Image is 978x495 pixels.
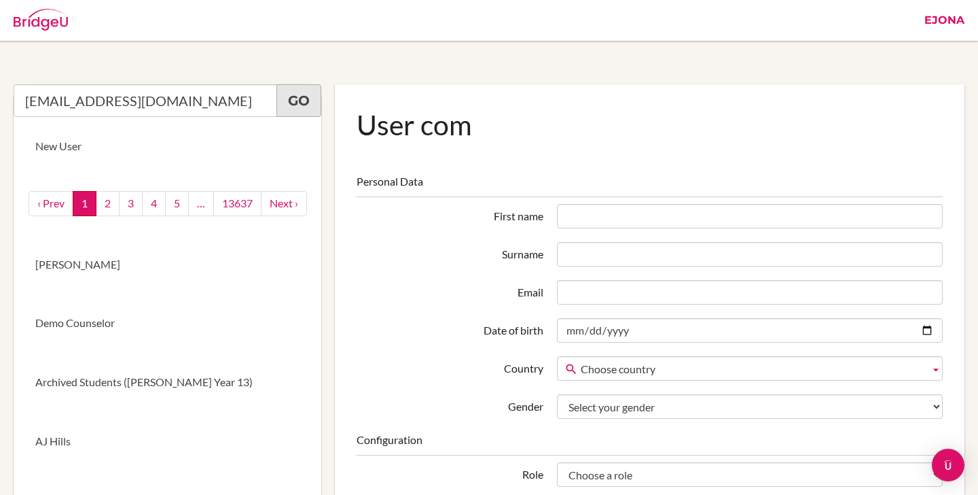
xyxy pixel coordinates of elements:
[357,106,943,143] h1: User com
[119,191,143,216] a: 3
[96,191,120,216] a: 2
[350,280,549,301] label: Email
[350,318,549,339] label: Date of birth
[14,117,321,176] a: New User
[581,357,924,381] span: Choose country
[276,84,321,117] a: Go
[350,462,549,483] label: Role
[14,84,277,117] input: Quicksearch user
[357,174,943,197] legend: Personal Data
[350,204,549,224] label: First name
[14,294,321,353] a: Demo Counselor
[357,432,943,456] legend: Configuration
[14,353,321,412] a: Archived Students ([PERSON_NAME] Year 13)
[14,235,321,294] a: [PERSON_NAME]
[213,191,261,216] a: 13637
[29,191,73,216] a: ‹ Prev
[73,191,96,216] a: 1
[165,191,189,216] a: 5
[188,191,214,216] a: …
[14,412,321,471] a: AJ Hills
[350,242,549,262] label: Surname
[350,394,549,415] label: Gender
[142,191,166,216] a: 4
[350,356,549,377] label: Country
[932,449,964,481] div: Open Intercom Messenger
[14,9,68,31] img: Bridge-U
[261,191,307,216] a: next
